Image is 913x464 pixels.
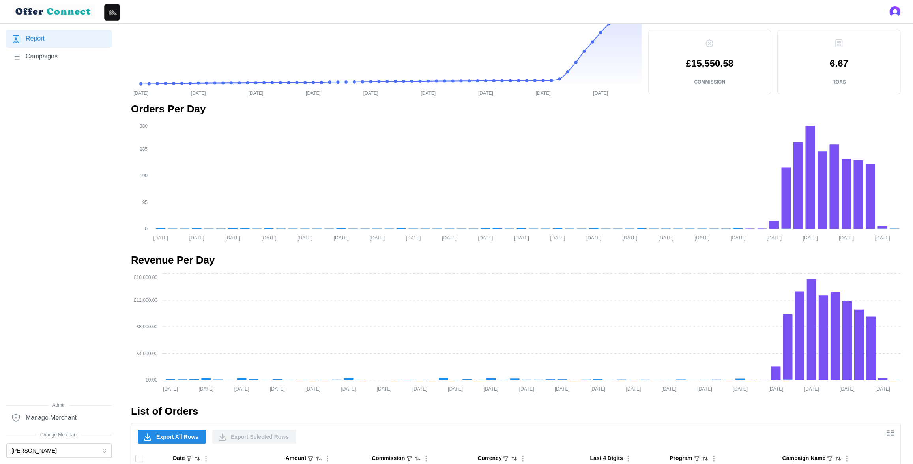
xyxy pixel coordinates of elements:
tspan: [DATE] [593,90,608,95]
tspan: [DATE] [370,235,385,240]
tspan: £8,000.00 [137,324,158,329]
tspan: 190 [140,173,148,178]
span: Export All Rows [156,430,198,443]
tspan: [DATE] [590,386,605,392]
h2: Orders Per Day [131,102,900,116]
div: Amount [285,454,306,463]
a: Manage Merchant [6,409,112,427]
tspan: [DATE] [550,235,565,240]
tspan: [DATE] [234,386,249,392]
span: Manage Merchant [26,413,77,423]
button: Column Actions [323,454,332,463]
p: Commission [694,79,725,86]
tspan: [DATE] [514,235,529,240]
button: Column Actions [842,454,851,463]
button: Sort by Commission descending [414,455,421,462]
a: Report [6,30,112,48]
tspan: [DATE] [421,90,436,95]
tspan: [DATE] [305,386,320,392]
tspan: £16,000.00 [134,275,157,280]
a: Campaigns [6,48,112,65]
tspan: [DATE] [270,386,285,392]
tspan: [DATE] [768,386,783,392]
tspan: [DATE] [586,235,601,240]
p: £15,550.58 [686,59,733,68]
button: [PERSON_NAME] [6,443,112,458]
button: Sort by Campaign Name ascending [834,455,842,462]
tspan: [DATE] [622,235,637,240]
tspan: [DATE] [478,235,493,240]
tspan: [DATE] [248,90,263,95]
tspan: [DATE] [626,386,641,392]
span: Report [26,34,45,44]
button: Column Actions [624,454,632,463]
tspan: [DATE] [767,235,782,240]
tspan: [DATE] [804,386,819,392]
tspan: [DATE] [297,235,312,240]
h2: Revenue Per Day [131,253,900,267]
tspan: [DATE] [875,386,890,392]
tspan: £0.00 [146,377,157,383]
tspan: [DATE] [163,386,178,392]
h2: List of Orders [131,404,900,418]
p: 6.67 [830,59,848,68]
tspan: [DATE] [478,90,493,95]
tspan: [DATE] [442,235,457,240]
button: Column Actions [422,454,430,463]
button: Column Actions [709,454,718,463]
input: Toggle select all [135,455,143,462]
tspan: [DATE] [731,235,746,240]
button: Sort by Amount descending [315,455,322,462]
img: 's logo [889,6,900,17]
button: Export Selected Rows [212,430,296,444]
tspan: [DATE] [406,235,421,240]
tspan: [DATE] [519,386,534,392]
tspan: [DATE] [659,235,674,240]
tspan: [DATE] [189,235,204,240]
div: Last 4 Digits [590,454,623,463]
span: Export Selected Rows [231,430,289,443]
div: Commission [372,454,405,463]
tspan: [DATE] [694,235,709,240]
div: Date [173,454,185,463]
tspan: [DATE] [875,235,890,240]
tspan: [DATE] [225,235,240,240]
tspan: [DATE] [198,386,213,392]
img: loyalBe Logo [13,5,95,19]
button: Show/Hide columns [883,427,897,440]
tspan: £12,000.00 [134,297,157,303]
tspan: [DATE] [334,235,349,240]
p: ROAS [832,79,846,86]
button: Column Actions [518,454,527,463]
tspan: [DATE] [377,386,392,392]
button: Column Actions [202,454,210,463]
div: Currency [477,454,501,463]
tspan: [DATE] [191,90,206,95]
tspan: 95 [142,200,148,205]
tspan: [DATE] [153,235,168,240]
tspan: [DATE] [363,90,378,95]
tspan: 380 [140,123,148,129]
button: Export All Rows [138,430,206,444]
tspan: [DATE] [341,386,356,392]
tspan: [DATE] [483,386,498,392]
div: Campaign Name [782,454,825,463]
tspan: 0 [145,226,148,232]
span: Campaigns [26,52,58,62]
tspan: [DATE] [306,90,321,95]
tspan: [DATE] [448,386,463,392]
tspan: [DATE] [133,90,148,95]
tspan: [DATE] [535,90,550,95]
tspan: [DATE] [262,235,277,240]
span: Admin [6,402,112,409]
button: Open user button [889,6,900,17]
tspan: [DATE] [840,386,855,392]
div: Program [670,454,692,463]
tspan: [DATE] [412,386,427,392]
tspan: [DATE] [803,235,818,240]
tspan: £4,000.00 [137,351,158,356]
button: Sort by Date descending [194,455,201,462]
span: Change Merchant [6,431,112,439]
tspan: 285 [140,146,148,152]
tspan: [DATE] [662,386,677,392]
